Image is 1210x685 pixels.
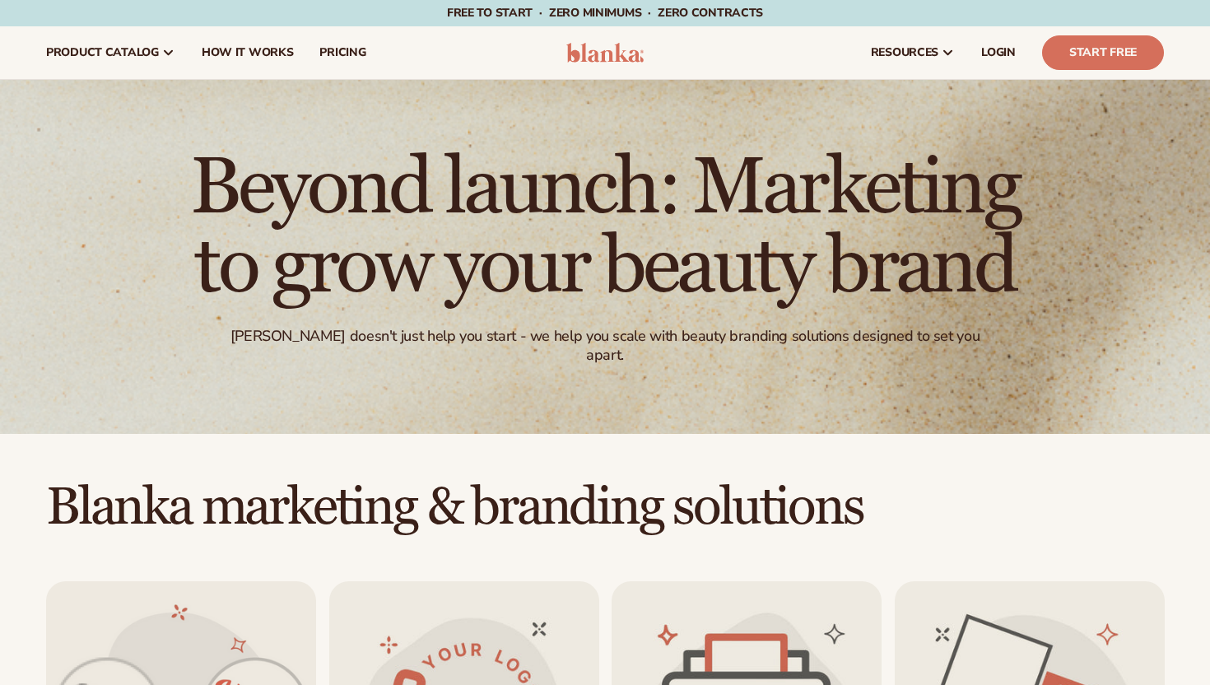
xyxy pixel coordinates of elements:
span: LOGIN [981,46,1016,59]
a: pricing [306,26,379,79]
span: How It Works [202,46,294,59]
a: resources [858,26,968,79]
span: product catalog [46,46,159,59]
a: How It Works [188,26,307,79]
span: pricing [319,46,365,59]
span: resources [871,46,938,59]
img: logo [566,43,645,63]
h1: Beyond launch: Marketing to grow your beauty brand [152,149,1058,307]
a: product catalog [33,26,188,79]
a: LOGIN [968,26,1029,79]
a: Start Free [1042,35,1164,70]
span: Free to start · ZERO minimums · ZERO contracts [447,5,763,21]
div: [PERSON_NAME] doesn't just help you start - we help you scale with beauty branding solutions desi... [211,327,1000,366]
